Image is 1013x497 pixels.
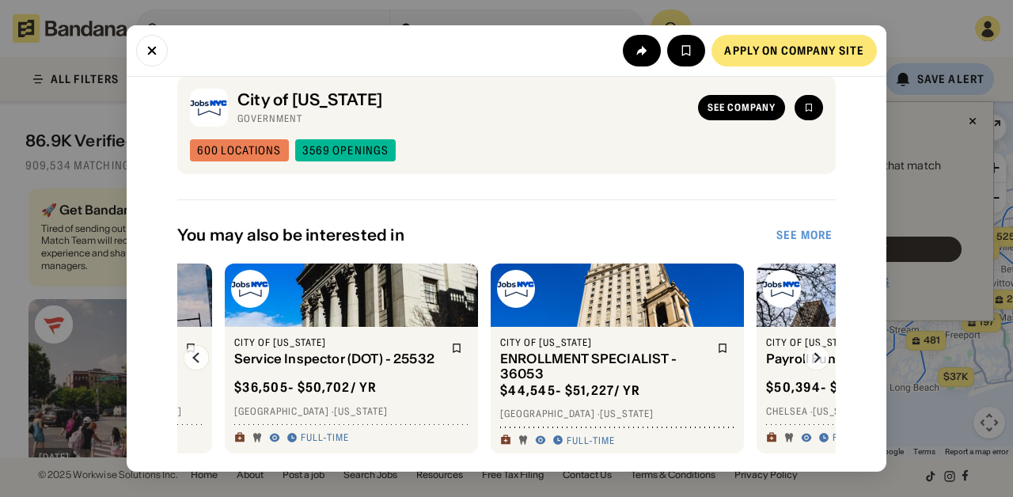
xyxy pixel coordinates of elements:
div: $ 44,545 - $51,227 / yr [500,382,641,399]
a: City of New York logoCity of [US_STATE]Payroll Funding Bookkeeper$50,394- $66,865/ yrChelsea ·[US... [757,264,1010,453]
div: Full-time [301,431,349,444]
button: Close [136,35,168,66]
div: City of [US_STATE] [234,336,442,349]
div: See more [776,230,833,241]
div: [GEOGRAPHIC_DATA] · [US_STATE] [234,405,469,418]
a: See company [698,95,785,120]
div: You may also be interested in [177,226,773,245]
img: Right Arrow [804,345,829,370]
div: Government [237,112,689,125]
a: City of New York logoCity of [US_STATE]Service Inspector (DOT) - 25532$36,505- $50,702/ yr[GEOGRA... [225,264,478,453]
div: Full-time [567,434,615,447]
img: City of New York logo [190,89,228,127]
a: Apply on company site [711,35,877,66]
div: $ 36,505 - $50,702 / yr [234,379,378,396]
img: City of New York logo [763,270,801,308]
img: City of New York logo [231,270,269,308]
div: Full-time [833,431,881,444]
div: City of [US_STATE] [766,336,973,349]
div: City of [US_STATE] [237,90,689,109]
div: Payroll Funding Bookkeeper [766,351,973,366]
div: $ 50,394 - $66,865 / yr [766,379,910,396]
div: Chelsea · [US_STATE] [766,405,1000,418]
div: City of [US_STATE] [500,336,708,349]
div: [GEOGRAPHIC_DATA] · [US_STATE] [500,408,734,420]
div: 600 locations [197,145,282,156]
img: Left Arrow [184,345,209,370]
div: 3569 openings [302,145,389,156]
div: See company [708,103,776,112]
div: ENROLLMENT SPECIALIST - 36053 [500,351,708,381]
div: Service Inspector (DOT) - 25532 [234,351,442,366]
a: City of New York logoCity of [US_STATE]ENROLLMENT SPECIALIST - 36053$44,545- $51,227/ yr[GEOGRAPH... [491,264,744,453]
div: Apply on company site [724,45,864,56]
img: City of New York logo [497,270,535,308]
